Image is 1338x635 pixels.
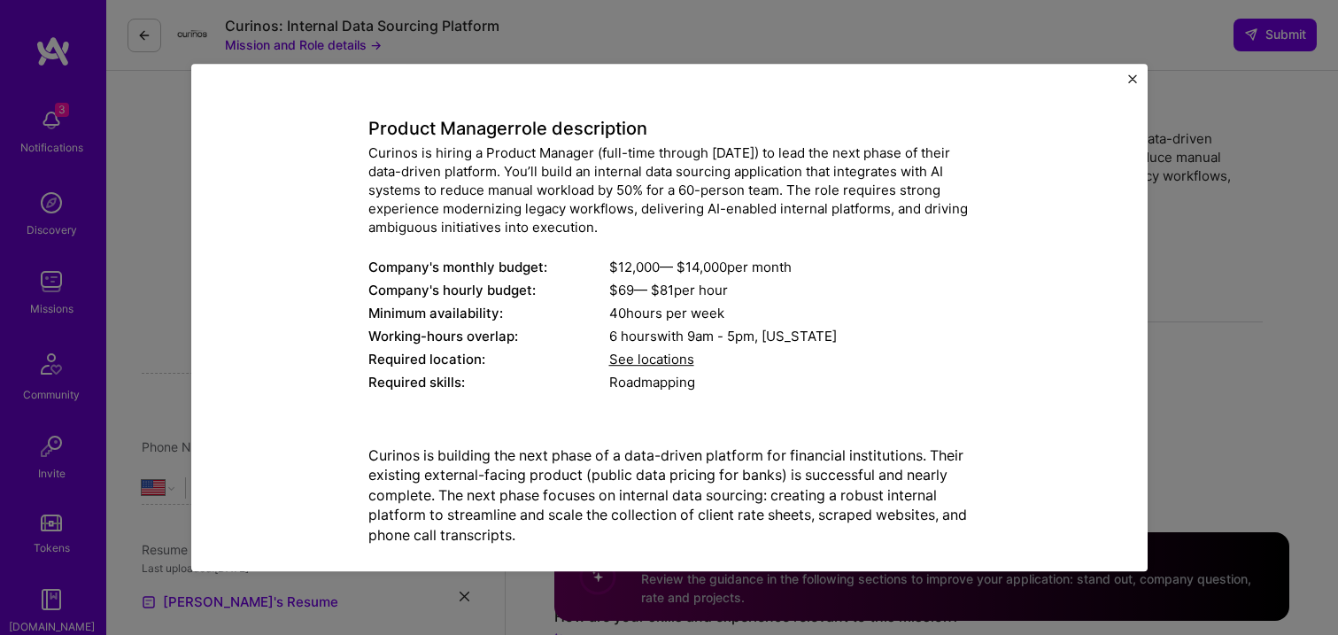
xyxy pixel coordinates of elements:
[368,304,609,322] div: Minimum availability:
[368,445,971,545] p: Curinos is building the next phase of a data-driven platform for financial institutions. Their ex...
[368,327,609,345] div: Working-hours overlap:
[609,304,971,322] div: 40 hours per week
[684,328,762,345] span: 9am - 5pm ,
[368,143,971,236] div: Curinos is hiring a Product Manager (full-time through [DATE]) to lead the next phase of their da...
[609,351,694,368] span: See locations
[368,281,609,299] div: Company's hourly budget:
[609,373,971,391] div: Roadmapping
[368,373,609,391] div: Required skills:
[368,350,609,368] div: Required location:
[609,327,971,345] div: 6 hours with [US_STATE]
[609,281,971,299] div: $ 69 — $ 81 per hour
[609,258,971,276] div: $ 12,000 — $ 14,000 per month
[368,258,609,276] div: Company's monthly budget:
[368,118,971,139] h4: Product Manager role description
[1128,74,1137,93] button: Close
